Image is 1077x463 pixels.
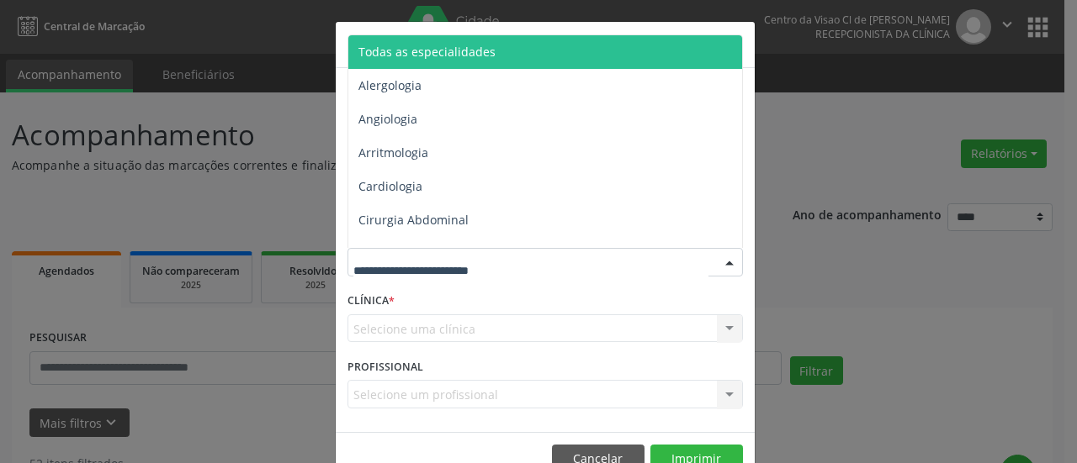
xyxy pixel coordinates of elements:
span: Angiologia [358,111,417,127]
button: Close [721,22,755,63]
span: Arritmologia [358,145,428,160]
span: Cardiologia [358,178,422,194]
h5: Relatório de agendamentos [348,34,540,55]
span: Cirurgia Abdominal [358,212,469,228]
span: Todas as especialidades [358,44,496,60]
span: Alergologia [358,77,422,93]
span: Cirurgia Bariatrica [358,245,462,261]
label: CLÍNICA [348,288,395,314]
label: PROFISSIONAL [348,354,423,380]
